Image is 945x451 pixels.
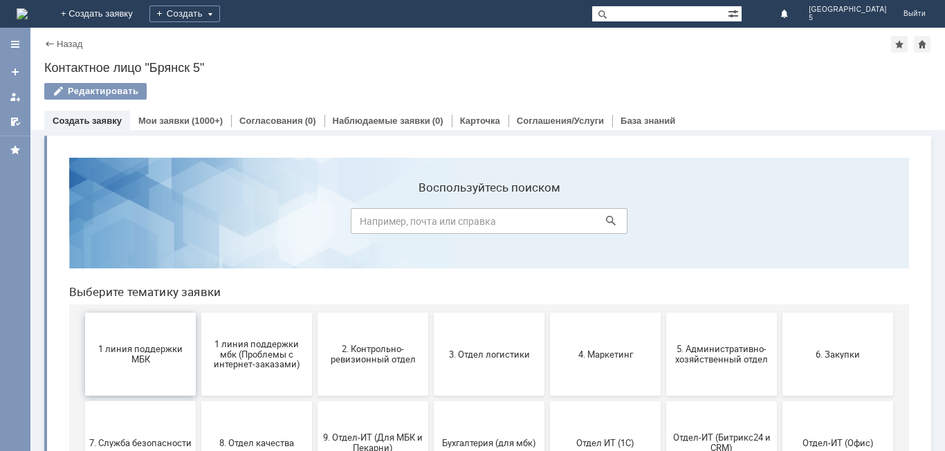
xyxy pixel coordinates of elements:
[432,116,443,126] div: (0)
[496,379,598,389] span: не актуален
[147,379,250,389] span: Франчайзинг
[724,255,835,338] button: Отдел-ИТ (Офис)
[376,255,486,338] button: Бухгалтерия (для мбк)
[612,286,715,306] span: Отдел-ИТ (Битрикс24 и CRM)
[914,36,930,53] div: Сделать домашней страницей
[259,166,370,249] button: 2. Контрольно-ревизионный отдел
[4,86,26,108] a: Мои заявки
[44,61,931,75] div: Контактное лицо "Брянск 5"
[492,166,603,249] button: 4. Маркетинг
[496,291,598,301] span: Отдел ИТ (1С)
[333,116,430,126] a: Наблюдаемые заявки
[608,255,719,338] button: Отдел-ИТ (Битрикс24 и CRM)
[891,36,908,53] div: Добавить в избранное
[27,255,138,338] button: 7. Служба безопасности
[4,61,26,83] a: Создать заявку
[192,116,223,126] div: (1000+)
[27,166,138,249] button: 1 линия поддержки МБК
[143,255,254,338] button: 8. Отдел качества
[809,14,887,22] span: 5
[27,343,138,426] button: Финансовый отдел
[460,116,500,126] a: Карточка
[147,192,250,223] span: 1 линия поддержки мбк (Проблемы с интернет-заказами)
[264,286,366,306] span: 9. Отдел-ИТ (Для МБК и Пекарни)
[380,291,482,301] span: Бухгалтерия (для мбк)
[293,62,569,87] input: Например, почта или справка
[138,116,190,126] a: Мои заявки
[492,343,603,426] button: не актуален
[621,116,675,126] a: База знаний
[724,166,835,249] button: 6. Закупки
[264,197,366,218] span: 2. Контрольно-ревизионный отдел
[380,202,482,212] span: 3. Отдел логистики
[264,374,366,395] span: Это соглашение не активно!
[149,6,220,22] div: Создать
[31,379,134,389] span: Финансовый отдел
[293,34,569,48] label: Воспользуйтесь поиском
[376,166,486,249] button: 3. Отдел логистики
[380,369,482,400] span: [PERSON_NAME]. Услуги ИТ для МБК (оформляет L1)
[608,166,719,249] button: 5. Административно-хозяйственный отдел
[612,197,715,218] span: 5. Административно-хозяйственный отдел
[31,197,134,218] span: 1 линия поддержки МБК
[147,291,250,301] span: 8. Отдел качества
[4,111,26,133] a: Мои согласования
[53,116,122,126] a: Создать заявку
[728,6,742,19] span: Расширенный поиск
[305,116,316,126] div: (0)
[143,343,254,426] button: Франчайзинг
[492,255,603,338] button: Отдел ИТ (1С)
[31,291,134,301] span: 7. Служба безопасности
[57,39,82,49] a: Назад
[517,116,604,126] a: Соглашения/Услуги
[809,6,887,14] span: [GEOGRAPHIC_DATA]
[496,202,598,212] span: 4. Маркетинг
[728,202,831,212] span: 6. Закупки
[728,291,831,301] span: Отдел-ИТ (Офис)
[239,116,303,126] a: Согласования
[259,343,370,426] button: Это соглашение не активно!
[376,343,486,426] button: [PERSON_NAME]. Услуги ИТ для МБК (оформляет L1)
[17,8,28,19] img: logo
[11,138,851,152] header: Выберите тематику заявки
[259,255,370,338] button: 9. Отдел-ИТ (Для МБК и Пекарни)
[143,166,254,249] button: 1 линия поддержки мбк (Проблемы с интернет-заказами)
[17,8,28,19] a: Перейти на домашнюю страницу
